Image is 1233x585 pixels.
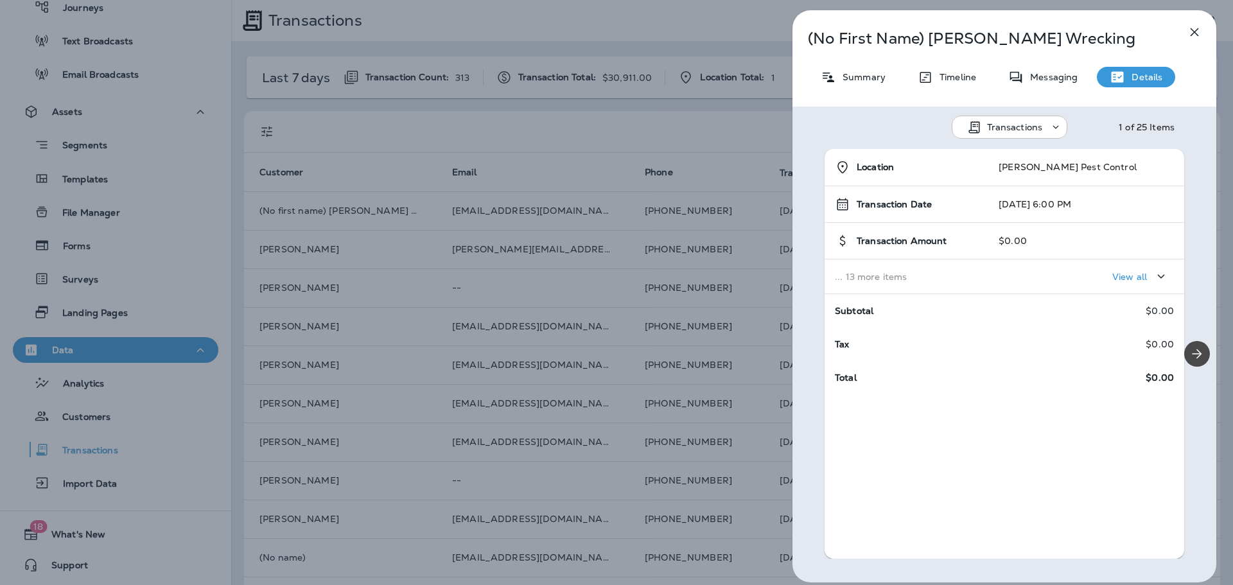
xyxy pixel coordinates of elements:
span: Tax [835,338,849,350]
span: Total [835,372,857,383]
p: Summary [836,72,886,82]
p: Messaging [1024,72,1078,82]
p: View all [1112,272,1147,282]
button: View all [1107,265,1174,288]
p: ... 13 more items [835,272,978,282]
button: Next [1184,341,1210,367]
p: (No First Name) [PERSON_NAME] Wrecking [808,30,1159,48]
span: Location [857,162,894,173]
div: 1 of 25 Items [1119,122,1175,132]
p: $0.00 [1146,339,1174,349]
span: Transaction Date [857,199,932,210]
span: Subtotal [835,305,873,317]
p: Details [1125,72,1162,82]
td: [DATE] 6:00 PM [988,186,1184,223]
span: Transaction Amount [857,236,947,247]
p: $0.00 [1146,306,1174,316]
span: $0.00 [1146,372,1174,383]
p: Transactions [987,122,1043,132]
p: Timeline [933,72,976,82]
td: $0.00 [988,223,1184,259]
td: [PERSON_NAME] Pest Control [988,149,1184,186]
